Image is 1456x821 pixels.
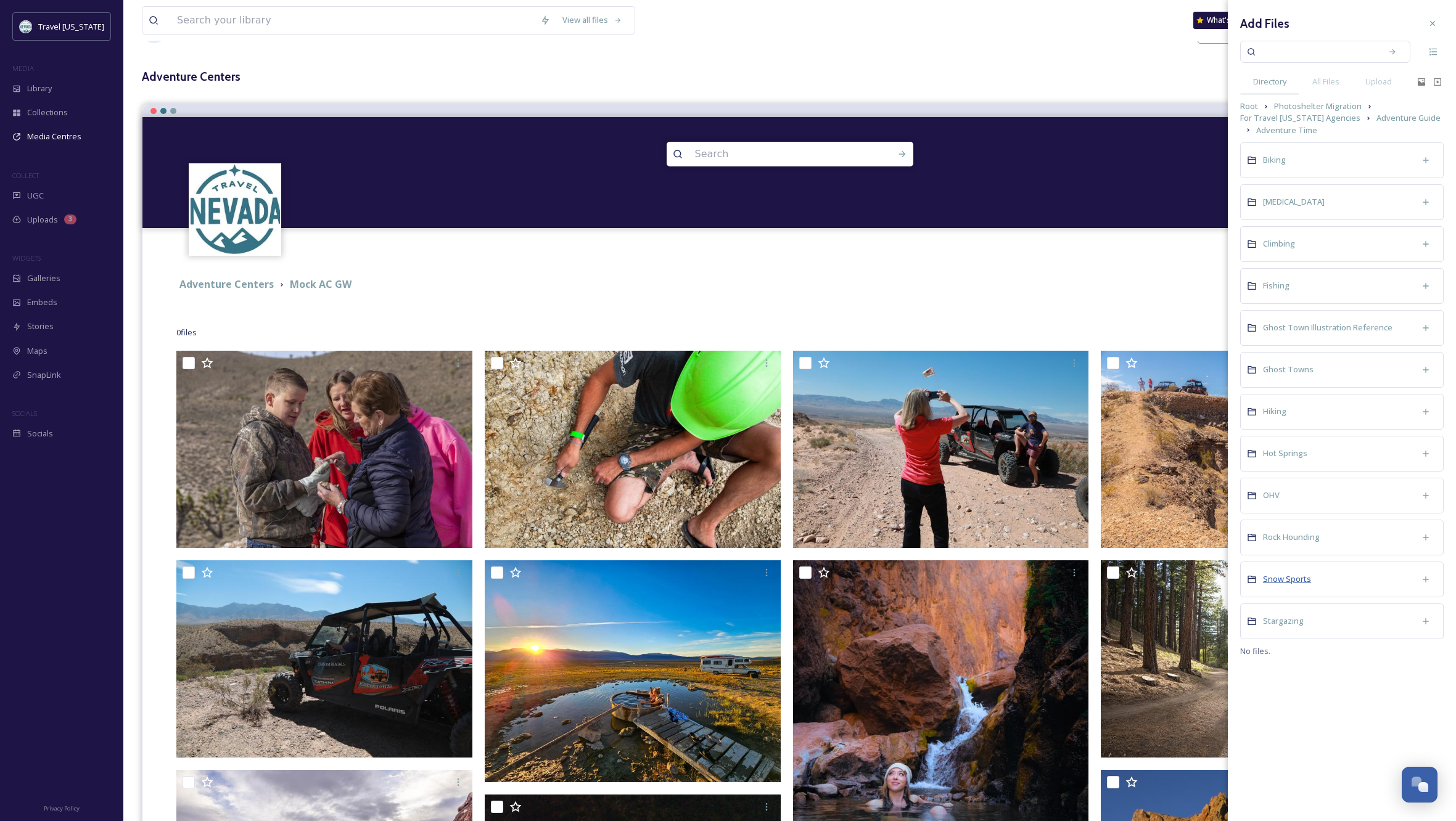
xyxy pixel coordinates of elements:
[1376,112,1441,124] span: Adventure Guide
[1240,112,1360,124] span: For Travel [US_STATE] Agencies
[1240,645,1307,657] span: No files.
[1256,125,1317,136] span: Adventure Time
[27,296,57,308] span: Embeds
[44,800,80,815] a: Privacy Policy
[12,171,39,180] span: COLLECT
[1240,100,1258,112] span: Root
[12,63,34,73] span: MEDIA
[1263,406,1286,417] span: Hiking
[1263,489,1280,500] span: OHV
[171,7,534,34] input: Search your library
[1263,364,1314,375] span: Ghost Towns
[1253,76,1286,88] span: Directory
[1274,100,1362,112] span: Photoshelter Migration
[27,428,53,439] span: Socials
[485,351,781,548] img: Denio-Royal Peacock_SM.jpg
[1263,531,1320,542] span: Rock Hounding
[1193,12,1255,29] a: What's New
[1402,767,1437,803] button: Open Chat
[1240,15,1289,33] h3: Add Files
[1101,351,1397,548] img: 692A9685.jpg
[191,165,280,254] img: download.jpeg
[1263,573,1311,584] span: Snow Sports
[1263,447,1307,459] span: Hot Springs
[27,131,81,142] span: Media Centres
[27,345,47,357] span: Maps
[176,351,472,548] img: 050A3765.tif
[1312,76,1339,88] span: All Files
[179,277,274,291] strong: Adventure Centers
[290,277,352,291] strong: Mock AC GW
[485,560,781,782] img: Spenser Hot Spring.jpg
[12,253,41,263] span: WIDGETS
[27,369,61,381] span: SnapLink
[27,272,60,284] span: Galleries
[176,327,197,338] span: 0 file s
[1263,322,1392,333] span: Ghost Town Illustration Reference
[38,21,104,32] span: Travel [US_STATE]
[27,190,44,202] span: UGC
[64,214,76,224] div: 3
[27,107,68,118] span: Collections
[1263,196,1325,207] span: [MEDICAL_DATA]
[1263,280,1289,291] span: Fishing
[556,8,628,32] a: View all files
[1263,238,1295,249] span: Climbing
[12,409,37,418] span: SOCIALS
[27,214,58,226] span: Uploads
[142,68,1437,86] h3: Adventure Centers
[27,321,54,332] span: Stories
[1263,154,1286,165] span: Biking
[793,351,1089,548] img: 692A9572.CR2
[1101,560,1397,758] img: 050A9055.jpg
[44,804,80,812] span: Privacy Policy
[176,560,472,758] img: 692A9692.CR2
[20,20,32,33] img: download.jpeg
[1263,615,1304,626] span: Stargazing
[27,83,52,94] span: Library
[689,141,858,168] input: Search
[1365,76,1392,88] span: Upload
